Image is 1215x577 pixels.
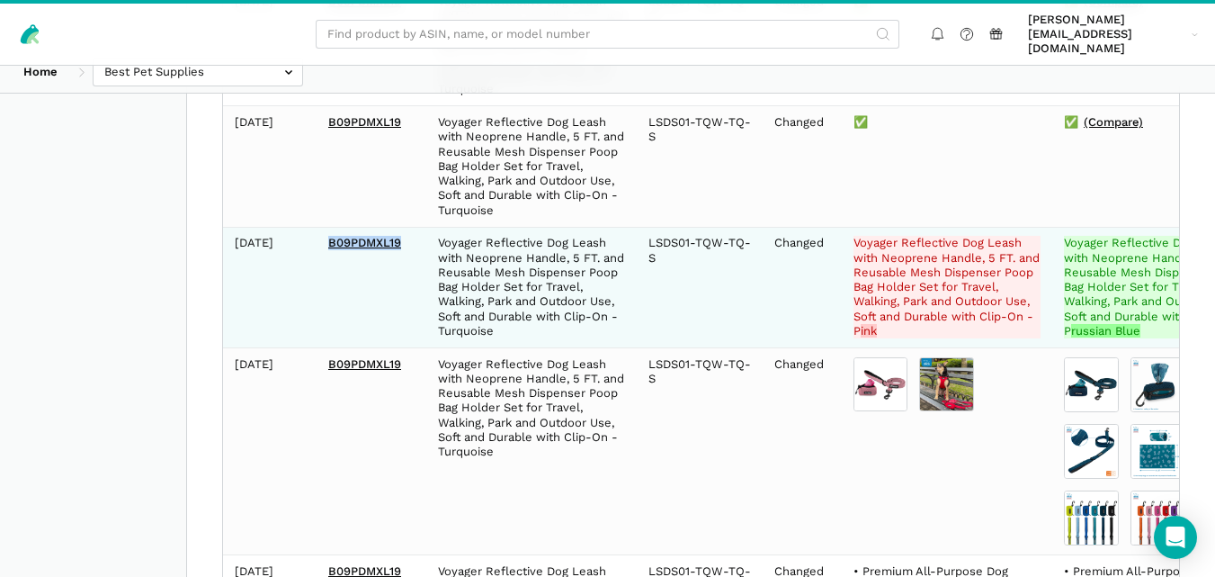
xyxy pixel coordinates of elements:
a: B09PDMXL19 [328,115,401,129]
td: Changed [763,227,842,347]
img: 71mC6qshVFL.jpg [1130,491,1185,545]
img: 61kIOBnNyhL.jpg [853,357,908,412]
strong: ink [861,324,877,338]
img: 617lkQnv3iL.jpg [1130,357,1185,412]
img: 61RSKi5n6oL.jpg [1064,424,1119,479]
del: Voyager Reflective Dog Leash with Neoprene Handle, 5 FT. and Reusable Mesh Dispenser Poop Bag Hol... [853,236,1041,338]
img: 61HrvggJ-6L.jpg [1064,357,1119,412]
td: Changed [763,347,842,554]
a: (Compare) [1084,115,1143,130]
td: LSDS01-TQW-TQ-S [637,106,763,227]
img: 710czaKIhuL.jpg [919,357,974,412]
td: Changed [763,106,842,227]
td: [DATE] [223,347,317,554]
td: [DATE] [223,227,317,347]
strong: russian Blue [1071,324,1140,338]
a: Home [12,58,69,87]
a: B09PDMXL19 [328,357,401,371]
span: [PERSON_NAME][EMAIL_ADDRESS][DOMAIN_NAME] [1028,13,1185,57]
td: [DATE] [223,106,317,227]
div: Open Intercom Messenger [1154,516,1197,559]
input: Best Pet Supplies [93,58,303,87]
td: LSDS01-TQW-TQ-S [637,227,763,347]
img: 71oKmDqVBfL.jpg [1064,491,1119,545]
a: B09PDMXL19 [328,236,401,249]
td: Voyager Reflective Dog Leash with Neoprene Handle, 5 FT. and Reusable Mesh Dispenser Poop Bag Hol... [426,106,637,227]
td: LSDS01-TQW-TQ-S [637,347,763,554]
td: Voyager Reflective Dog Leash with Neoprene Handle, 5 FT. and Reusable Mesh Dispenser Poop Bag Hol... [426,227,637,347]
img: 61P4Jply-4L.jpg [1130,424,1185,479]
div: ✅ [853,115,1041,130]
td: Voyager Reflective Dog Leash with Neoprene Handle, 5 FT. and Reusable Mesh Dispenser Poop Bag Hol... [426,347,637,554]
input: Find product by ASIN, name, or model number [316,20,899,50]
a: [PERSON_NAME][EMAIL_ADDRESS][DOMAIN_NAME] [1023,10,1204,59]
